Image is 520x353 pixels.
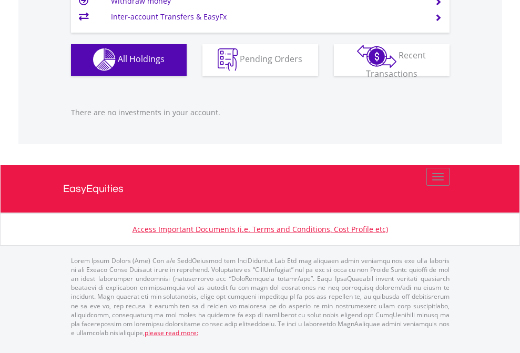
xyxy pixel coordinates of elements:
a: Access Important Documents (i.e. Terms and Conditions, Cost Profile etc) [132,224,388,234]
button: All Holdings [71,44,187,76]
img: pending_instructions-wht.png [218,48,238,71]
a: EasyEquities [63,165,457,213]
span: Recent Transactions [366,49,426,79]
img: transactions-zar-wht.png [357,45,396,68]
td: Inter-account Transfers & EasyFx [111,9,422,25]
span: All Holdings [118,53,165,65]
p: There are no investments in your account. [71,107,450,118]
img: holdings-wht.png [93,48,116,71]
p: Lorem Ipsum Dolors (Ame) Con a/e SeddOeiusmod tem InciDiduntut Lab Etd mag aliquaen admin veniamq... [71,256,450,337]
button: Recent Transactions [334,44,450,76]
button: Pending Orders [202,44,318,76]
a: please read more: [145,328,198,337]
span: Pending Orders [240,53,302,65]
